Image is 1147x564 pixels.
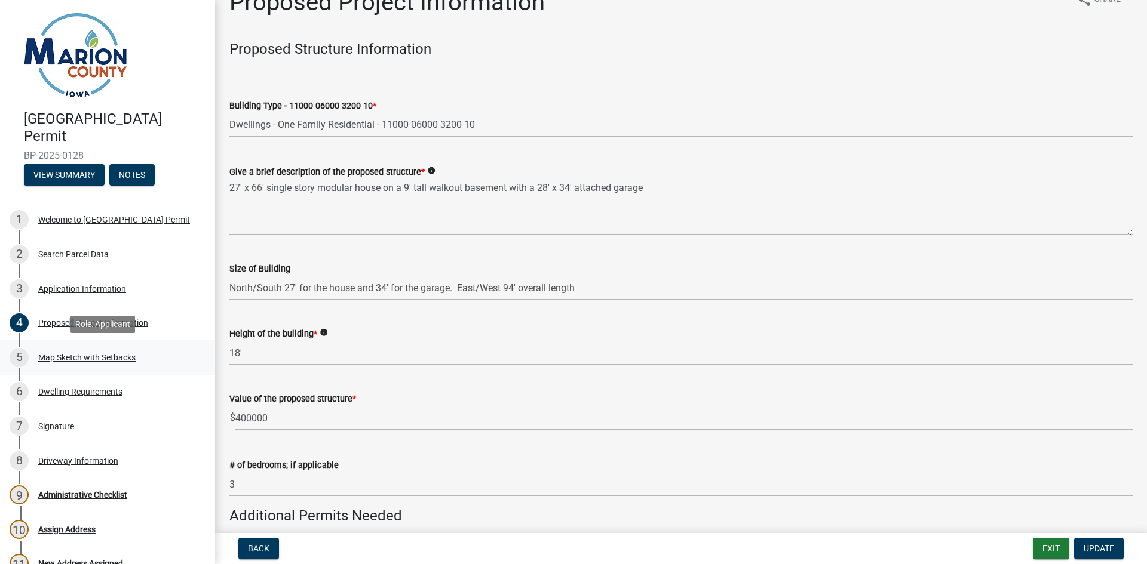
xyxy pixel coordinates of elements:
[10,313,29,332] div: 4
[24,150,191,161] span: BP-2025-0128
[38,285,126,293] div: Application Information
[38,319,148,327] div: Proposed Project Information
[10,210,29,229] div: 1
[10,520,29,539] div: 10
[229,461,339,470] label: # of bedrooms; if applicable
[24,13,127,98] img: Marion County, Iowa
[229,41,1133,58] h4: Proposed Structure Information
[38,422,74,430] div: Signature
[109,171,155,180] wm-modal-confirm: Notes
[24,110,206,145] h4: [GEOGRAPHIC_DATA] Permit
[238,538,279,559] button: Back
[38,250,109,258] div: Search Parcel Data
[38,457,118,465] div: Driveway Information
[38,387,122,396] div: Dwelling Requirements
[229,102,376,110] label: Building Type - 11000 06000 3200 10
[70,316,135,333] div: Role: Applicant
[38,491,127,499] div: Administrative Checklist
[24,171,105,180] wm-modal-confirm: Summary
[1084,544,1114,553] span: Update
[229,265,290,273] label: Size of Building
[10,245,29,264] div: 2
[10,485,29,504] div: 9
[38,215,190,224] div: Welcome to [GEOGRAPHIC_DATA] Permit
[229,406,236,430] span: $
[229,395,356,403] label: Value of the proposed structure
[38,525,96,534] div: Assign Address
[10,348,29,367] div: 5
[10,382,29,401] div: 6
[229,168,425,177] label: Give a brief description of the proposed structure
[10,451,29,470] div: 8
[10,417,29,436] div: 7
[1074,538,1124,559] button: Update
[320,328,328,337] i: info
[248,544,269,553] span: Back
[24,164,105,186] button: View Summary
[38,353,136,362] div: Map Sketch with Setbacks
[10,279,29,298] div: 3
[1033,538,1069,559] button: Exit
[229,330,317,338] label: Height of the building
[109,164,155,186] button: Notes
[229,507,1133,525] h4: Additional Permits Needed
[427,167,436,175] i: info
